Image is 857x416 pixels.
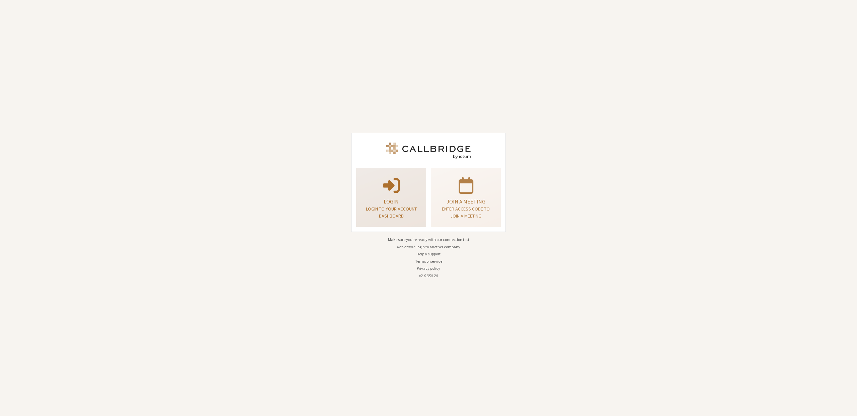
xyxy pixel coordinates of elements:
[415,244,460,250] button: Login to another company
[351,273,506,279] li: v2.6.350.20
[439,197,492,205] p: Join a meeting
[416,251,441,256] a: Help & support
[385,143,472,159] img: Iotum
[388,237,469,242] a: Make sure you're ready with our connection test
[356,168,426,227] button: LoginLogin to your account dashboard
[415,259,442,264] a: Terms of service
[439,205,492,220] p: Enter access code to join a meeting
[365,197,418,205] p: Login
[417,266,440,271] a: Privacy policy
[431,168,501,227] a: Join a meetingEnter access code to join a meeting
[365,205,418,220] p: Login to your account dashboard
[351,244,506,250] li: Not Iotum?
